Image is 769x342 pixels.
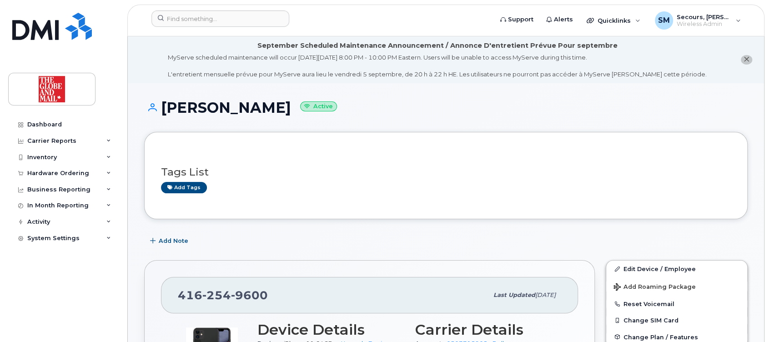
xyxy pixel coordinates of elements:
small: Active [300,101,337,112]
span: Add Roaming Package [613,283,696,292]
span: 254 [202,288,231,302]
span: Change Plan / Features [623,333,698,340]
span: [DATE] [535,292,556,298]
h3: Carrier Details [415,322,562,338]
div: September Scheduled Maintenance Announcement / Annonce D'entretient Prévue Pour septembre [257,41,618,50]
button: Add Note [144,233,196,249]
button: Add Roaming Package [606,277,747,296]
h1: [PERSON_NAME] [144,100,748,116]
div: MyServe scheduled maintenance will occur [DATE][DATE] 8:00 PM - 10:00 PM Eastern. Users will be u... [168,53,707,79]
button: Reset Voicemail [606,296,747,312]
h3: Tags List [161,166,731,178]
span: Last updated [493,292,535,298]
button: close notification [741,55,752,65]
button: Change SIM Card [606,312,747,328]
span: 9600 [231,288,268,302]
span: Add Note [159,236,188,245]
span: 416 [178,288,268,302]
a: Add tags [161,182,207,193]
h3: Device Details [257,322,404,338]
a: Edit Device / Employee [606,261,747,277]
